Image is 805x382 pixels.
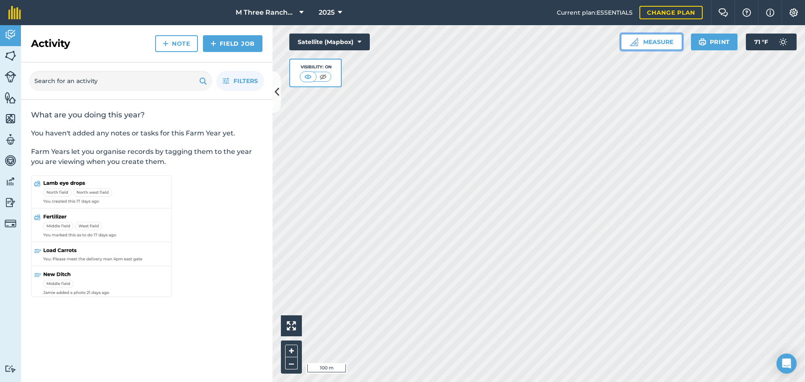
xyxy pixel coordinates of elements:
[718,8,728,17] img: Two speech bubbles overlapping with the left bubble in the forefront
[621,34,683,50] button: Measure
[5,154,16,167] img: svg+xml;base64,PD94bWwgdmVyc2lvbj0iMS4wIiBlbmNvZGluZz0idXRmLTgiPz4KPCEtLSBHZW5lcmF0b3I6IEFkb2JlIE...
[789,8,799,17] img: A cog icon
[5,29,16,41] img: svg+xml;base64,PD94bWwgdmVyc2lvbj0iMS4wIiBlbmNvZGluZz0idXRmLTgiPz4KPCEtLSBHZW5lcmF0b3I6IEFkb2JlIE...
[285,357,298,369] button: –
[639,6,703,19] a: Change plan
[300,64,332,70] div: Visibility: On
[766,8,774,18] img: svg+xml;base64,PHN2ZyB4bWxucz0iaHR0cDovL3d3dy53My5vcmcvMjAwMC9zdmciIHdpZHRoPSIxNyIgaGVpZ2h0PSIxNy...
[31,128,262,138] p: You haven't added any notes or tasks for this Farm Year yet.
[287,321,296,330] img: Four arrows, one pointing top left, one top right, one bottom right and the last bottom left
[5,112,16,125] img: svg+xml;base64,PHN2ZyB4bWxucz0iaHR0cDovL3d3dy53My5vcmcvMjAwMC9zdmciIHdpZHRoPSI1NiIgaGVpZ2h0PSI2MC...
[776,353,797,374] div: Open Intercom Messenger
[5,365,16,373] img: svg+xml;base64,PD94bWwgdmVyc2lvbj0iMS4wIiBlbmNvZGluZz0idXRmLTgiPz4KPCEtLSBHZW5lcmF0b3I6IEFkb2JlIE...
[691,34,738,50] button: Print
[754,34,768,50] span: 71 ° F
[199,76,207,86] img: svg+xml;base64,PHN2ZyB4bWxucz0iaHR0cDovL3d3dy53My5vcmcvMjAwMC9zdmciIHdpZHRoPSIxOSIgaGVpZ2h0PSIyNC...
[630,38,638,46] img: Ruler icon
[31,37,70,50] h2: Activity
[699,37,706,47] img: svg+xml;base64,PHN2ZyB4bWxucz0iaHR0cDovL3d3dy53My5vcmcvMjAwMC9zdmciIHdpZHRoPSIxOSIgaGVpZ2h0PSIyNC...
[31,147,262,167] p: Farm Years let you organise records by tagging them to the year you are viewing when you create t...
[31,110,262,120] h2: What are you doing this year?
[5,196,16,209] img: svg+xml;base64,PD94bWwgdmVyc2lvbj0iMS4wIiBlbmNvZGluZz0idXRmLTgiPz4KPCEtLSBHZW5lcmF0b3I6IEFkb2JlIE...
[234,76,258,86] span: Filters
[163,39,169,49] img: svg+xml;base64,PHN2ZyB4bWxucz0iaHR0cDovL3d3dy53My5vcmcvMjAwMC9zdmciIHdpZHRoPSIxNCIgaGVpZ2h0PSIyNC...
[319,8,335,18] span: 2025
[557,8,633,17] span: Current plan : ESSENTIALS
[742,8,752,17] img: A question mark icon
[5,49,16,62] img: svg+xml;base64,PHN2ZyB4bWxucz0iaHR0cDovL3d3dy53My5vcmcvMjAwMC9zdmciIHdpZHRoPSI1NiIgaGVpZ2h0PSI2MC...
[155,35,198,52] a: Note
[5,175,16,188] img: svg+xml;base64,PD94bWwgdmVyc2lvbj0iMS4wIiBlbmNvZGluZz0idXRmLTgiPz4KPCEtLSBHZW5lcmF0b3I6IEFkb2JlIE...
[216,71,264,91] button: Filters
[29,71,212,91] input: Search for an activity
[289,34,370,50] button: Satellite (Mapbox)
[775,34,792,50] img: svg+xml;base64,PD94bWwgdmVyc2lvbj0iMS4wIiBlbmNvZGluZz0idXRmLTgiPz4KPCEtLSBHZW5lcmF0b3I6IEFkb2JlIE...
[203,35,262,52] a: Field Job
[303,73,313,81] img: svg+xml;base64,PHN2ZyB4bWxucz0iaHR0cDovL3d3dy53My5vcmcvMjAwMC9zdmciIHdpZHRoPSI1MCIgaGVpZ2h0PSI0MC...
[210,39,216,49] img: svg+xml;base64,PHN2ZyB4bWxucz0iaHR0cDovL3d3dy53My5vcmcvMjAwMC9zdmciIHdpZHRoPSIxNCIgaGVpZ2h0PSIyNC...
[746,34,797,50] button: 71 °F
[5,71,16,83] img: svg+xml;base64,PD94bWwgdmVyc2lvbj0iMS4wIiBlbmNvZGluZz0idXRmLTgiPz4KPCEtLSBHZW5lcmF0b3I6IEFkb2JlIE...
[236,8,296,18] span: M Three Ranches LLC
[8,6,21,19] img: fieldmargin Logo
[285,345,298,357] button: +
[5,91,16,104] img: svg+xml;base64,PHN2ZyB4bWxucz0iaHR0cDovL3d3dy53My5vcmcvMjAwMC9zdmciIHdpZHRoPSI1NiIgaGVpZ2h0PSI2MC...
[5,133,16,146] img: svg+xml;base64,PD94bWwgdmVyc2lvbj0iMS4wIiBlbmNvZGluZz0idXRmLTgiPz4KPCEtLSBHZW5lcmF0b3I6IEFkb2JlIE...
[318,73,328,81] img: svg+xml;base64,PHN2ZyB4bWxucz0iaHR0cDovL3d3dy53My5vcmcvMjAwMC9zdmciIHdpZHRoPSI1MCIgaGVpZ2h0PSI0MC...
[5,218,16,229] img: svg+xml;base64,PD94bWwgdmVyc2lvbj0iMS4wIiBlbmNvZGluZz0idXRmLTgiPz4KPCEtLSBHZW5lcmF0b3I6IEFkb2JlIE...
